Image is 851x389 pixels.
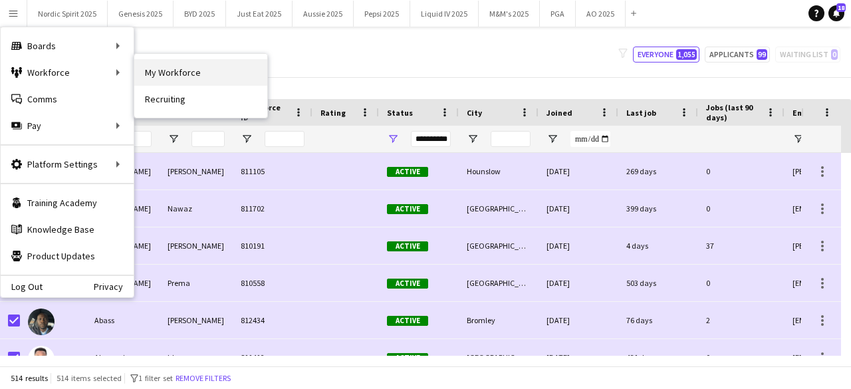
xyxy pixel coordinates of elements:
[618,153,698,190] div: 269 days
[1,190,134,216] a: Training Academy
[539,302,618,338] div: [DATE]
[410,1,479,27] button: Liquid IV 2025
[828,5,844,21] a: 18
[539,265,618,301] div: [DATE]
[28,346,55,372] img: Abayomi Idowu
[1,33,134,59] div: Boards
[160,265,233,301] div: Prema
[265,131,304,147] input: Workforce ID Filter Input
[705,47,770,63] button: Applicants99
[191,131,225,147] input: Last Name Filter Input
[698,227,785,264] div: 37
[86,339,160,376] div: Abayomi
[676,49,697,60] span: 1,055
[160,227,233,264] div: [PERSON_NAME]
[618,302,698,338] div: 76 days
[27,1,108,27] button: Nordic Spirit 2025
[706,102,761,122] span: Jobs (last 90 days)
[539,339,618,376] div: [DATE]
[459,339,539,376] div: [GEOGRAPHIC_DATA]
[618,265,698,301] div: 503 days
[387,241,428,251] span: Active
[233,265,312,301] div: 810558
[387,353,428,363] span: Active
[467,133,479,145] button: Open Filter Menu
[547,133,558,145] button: Open Filter Menu
[479,1,540,27] button: M&M's 2025
[354,1,410,27] button: Pepsi 2025
[459,153,539,190] div: Hounslow
[792,108,814,118] span: Email
[539,153,618,190] div: [DATE]
[698,190,785,227] div: 0
[160,302,233,338] div: [PERSON_NAME]
[698,153,785,190] div: 0
[160,190,233,227] div: Nawaz
[233,153,312,190] div: 811105
[618,227,698,264] div: 4 days
[459,190,539,227] div: [GEOGRAPHIC_DATA]
[320,108,346,118] span: Rating
[570,131,610,147] input: Joined Filter Input
[168,133,180,145] button: Open Filter Menu
[618,339,698,376] div: 431 days
[241,133,253,145] button: Open Filter Menu
[540,1,576,27] button: PGA
[387,204,428,214] span: Active
[160,339,233,376] div: Idowu
[547,108,572,118] span: Joined
[1,151,134,178] div: Platform Settings
[387,316,428,326] span: Active
[698,302,785,338] div: 2
[173,371,233,386] button: Remove filters
[491,131,531,147] input: City Filter Input
[1,216,134,243] a: Knowledge Base
[387,133,399,145] button: Open Filter Menu
[233,339,312,376] div: 811412
[576,1,626,27] button: AO 2025
[387,167,428,177] span: Active
[160,153,233,190] div: [PERSON_NAME]
[118,131,152,147] input: First Name Filter Input
[633,47,699,63] button: Everyone1,055
[459,265,539,301] div: [GEOGRAPHIC_DATA]
[233,190,312,227] div: 811702
[757,49,767,60] span: 99
[698,339,785,376] div: 0
[226,1,293,27] button: Just Eat 2025
[108,1,174,27] button: Genesis 2025
[57,373,122,383] span: 514 items selected
[1,59,134,86] div: Workforce
[1,112,134,139] div: Pay
[1,86,134,112] a: Comms
[94,281,134,292] a: Privacy
[626,108,656,118] span: Last job
[86,302,160,338] div: Abass
[1,243,134,269] a: Product Updates
[134,59,267,86] a: My Workforce
[387,108,413,118] span: Status
[618,190,698,227] div: 399 days
[836,3,846,12] span: 18
[467,108,482,118] span: City
[792,133,804,145] button: Open Filter Menu
[138,373,173,383] span: 1 filter set
[459,302,539,338] div: Bromley
[174,1,226,27] button: BYD 2025
[134,86,267,112] a: Recruiting
[293,1,354,27] button: Aussie 2025
[233,227,312,264] div: 810191
[1,281,43,292] a: Log Out
[459,227,539,264] div: [GEOGRAPHIC_DATA]
[698,265,785,301] div: 0
[539,227,618,264] div: [DATE]
[233,302,312,338] div: 812434
[539,190,618,227] div: [DATE]
[28,309,55,335] img: Abass Allen
[387,279,428,289] span: Active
